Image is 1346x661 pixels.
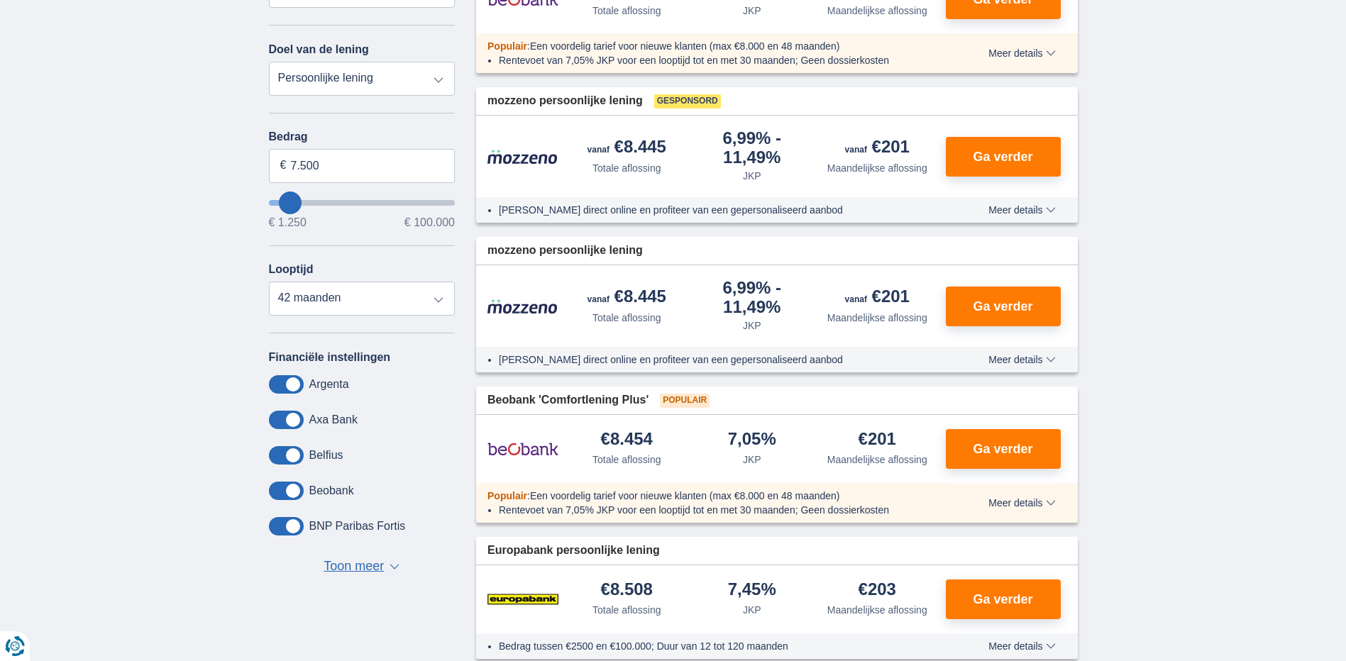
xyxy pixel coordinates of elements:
[654,94,721,109] span: Gesponsord
[269,263,314,276] label: Looptijd
[827,452,927,467] div: Maandelijkse aflossing
[973,443,1032,455] span: Ga verder
[530,40,840,52] span: Een voordelig tarief voor nieuwe klanten (max €8.000 en 48 maanden)
[269,351,391,364] label: Financiële instellingen
[743,4,761,18] div: JKP
[487,543,660,559] span: Europabank persoonlijke lening
[588,288,666,308] div: €8.445
[499,639,937,653] li: Bedrag tussen €2500 en €100.000; Duur van 12 tot 120 maanden
[827,4,927,18] div: Maandelijkse aflossing
[973,593,1032,606] span: Ga verder
[859,431,896,450] div: €201
[728,431,776,450] div: 7,05%
[845,138,910,158] div: €201
[946,137,1061,177] button: Ga verder
[487,490,527,501] span: Populair
[487,149,558,165] img: product.pl.alt Mozzeno
[743,452,761,467] div: JKP
[309,484,354,497] label: Beobank
[324,557,384,576] span: Toon meer
[743,603,761,617] div: JKP
[499,352,937,367] li: [PERSON_NAME] direct online en profiteer van een gepersonaliseerd aanbod
[859,581,896,600] div: €203
[601,431,653,450] div: €8.454
[269,43,369,56] label: Doel van de lening
[988,205,1055,215] span: Meer details
[592,4,661,18] div: Totale aflossing
[309,520,406,533] label: BNP Paribas Fortis
[946,579,1061,619] button: Ga verder
[269,130,456,143] label: Bedrag
[978,48,1066,59] button: Meer details
[592,311,661,325] div: Totale aflossing
[973,150,1032,163] span: Ga verder
[404,217,455,228] span: € 100.000
[309,413,358,426] label: Axa Bank
[827,311,927,325] div: Maandelijkse aflossing
[978,354,1066,365] button: Meer details
[946,287,1061,326] button: Ga verder
[660,394,710,408] span: Populair
[499,53,937,67] li: Rentevoet van 7,05% JKP voor een looptijd tot en met 30 maanden; Geen dossierkosten
[978,204,1066,216] button: Meer details
[280,157,287,174] span: €
[487,40,527,52] span: Populair
[845,288,910,308] div: €201
[978,640,1066,652] button: Meer details
[743,169,761,183] div: JKP
[592,161,661,175] div: Totale aflossing
[988,498,1055,508] span: Meer details
[269,217,307,228] span: € 1.250
[588,138,666,158] div: €8.445
[592,452,661,467] div: Totale aflossing
[988,641,1055,651] span: Meer details
[827,161,927,175] div: Maandelijkse aflossing
[988,355,1055,365] span: Meer details
[827,603,927,617] div: Maandelijkse aflossing
[499,203,937,217] li: [PERSON_NAME] direct online en profiteer van een gepersonaliseerd aanbod
[601,581,653,600] div: €8.508
[695,130,810,166] div: 6,99%
[309,449,343,462] label: Belfius
[728,581,776,600] div: 7,45%
[309,378,349,391] label: Argenta
[973,300,1032,313] span: Ga verder
[487,93,643,109] span: mozzeno persoonlijke lening
[487,299,558,314] img: product.pl.alt Mozzeno
[530,490,840,501] span: Een voordelig tarief voor nieuwe klanten (max €8.000 en 48 maanden)
[743,318,761,333] div: JKP
[476,489,948,503] div: :
[319,557,404,577] button: Toon meer ▼
[487,582,558,617] img: product.pl.alt Europabank
[946,429,1061,469] button: Ga verder
[487,431,558,467] img: product.pl.alt Beobank
[487,243,643,259] span: mozzeno persoonlijke lening
[390,564,399,570] span: ▼
[269,200,456,206] input: wantToBorrow
[487,392,649,409] span: Beobank 'Comfortlening Plus'
[978,497,1066,509] button: Meer details
[695,279,810,316] div: 6,99%
[499,503,937,517] li: Rentevoet van 7,05% JKP voor een looptijd tot en met 30 maanden; Geen dossierkosten
[592,603,661,617] div: Totale aflossing
[988,48,1055,58] span: Meer details
[476,39,948,53] div: :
